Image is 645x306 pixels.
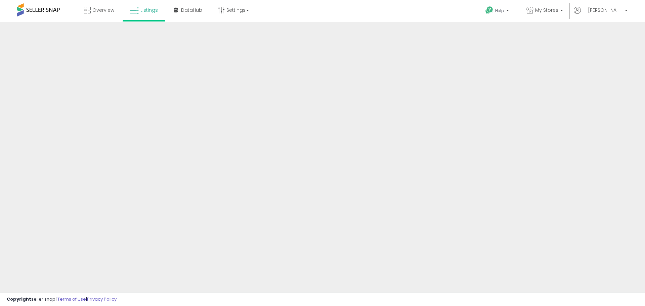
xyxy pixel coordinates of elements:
span: Help [495,8,504,13]
div: seller snap | | [7,296,117,303]
a: Terms of Use [57,296,86,302]
strong: Copyright [7,296,31,302]
span: Overview [92,7,114,13]
span: My Stores [535,7,558,13]
a: Hi [PERSON_NAME] [574,7,628,22]
a: Help [480,1,516,22]
i: Get Help [485,6,493,14]
span: Hi [PERSON_NAME] [583,7,623,13]
span: Listings [140,7,158,13]
a: Privacy Policy [87,296,117,302]
span: DataHub [181,7,202,13]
